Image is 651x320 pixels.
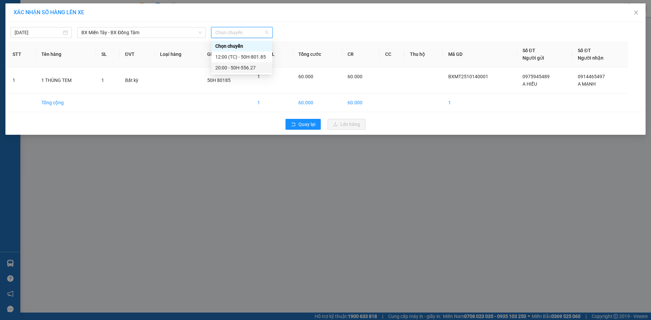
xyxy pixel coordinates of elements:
[198,30,202,35] span: down
[285,119,321,130] button: rollbackQuay lại
[633,10,639,15] span: close
[298,121,315,128] span: Quay lại
[7,67,36,93] td: 1
[155,41,202,67] th: Loại hàng
[120,67,155,93] td: Bất kỳ
[405,41,443,67] th: Thu hộ
[7,41,36,67] th: STT
[215,64,268,71] div: 20:00 - 50H-556.27
[522,55,544,61] span: Người gửi
[96,41,120,67] th: SL
[215,53,268,61] div: 12:00 (TC) - 50H-801.85
[293,93,342,112] td: 60.000
[257,74,260,79] span: 1
[15,29,62,36] input: 14/10/2025
[293,41,342,67] th: Tổng cước
[252,93,293,112] td: 1
[291,122,296,127] span: rollback
[36,93,96,112] td: Tổng cộng
[348,74,362,79] span: 60.000
[627,3,646,22] button: Close
[522,74,550,79] span: 0975945489
[342,93,380,112] td: 60.000
[14,9,84,16] span: XÁC NHẬN SỐ HÀNG LÊN XE
[207,78,231,83] span: 50H 80185
[578,74,605,79] span: 0914465497
[101,78,104,83] span: 1
[211,41,272,51] div: Chọn chuyến
[215,27,269,38] span: Chọn chuyến
[443,93,517,112] td: 1
[36,41,96,67] th: Tên hàng
[215,42,268,50] div: Chọn chuyến
[578,81,596,87] span: A MẠNH
[522,81,537,87] span: A HIẾU
[120,41,155,67] th: ĐVT
[522,48,535,53] span: Số ĐT
[252,41,293,67] th: Tổng SL
[202,41,252,67] th: Ghi chú
[36,67,96,93] td: 1 THÙNG TEM
[81,27,202,38] span: BX Miền Tây - BX Đồng Tâm
[380,41,405,67] th: CC
[342,41,380,67] th: CR
[578,48,591,53] span: Số ĐT
[443,41,517,67] th: Mã GD
[578,55,604,61] span: Người nhận
[448,74,488,79] span: BXMT2510140001
[328,119,366,130] button: uploadLên hàng
[298,74,313,79] span: 60.000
